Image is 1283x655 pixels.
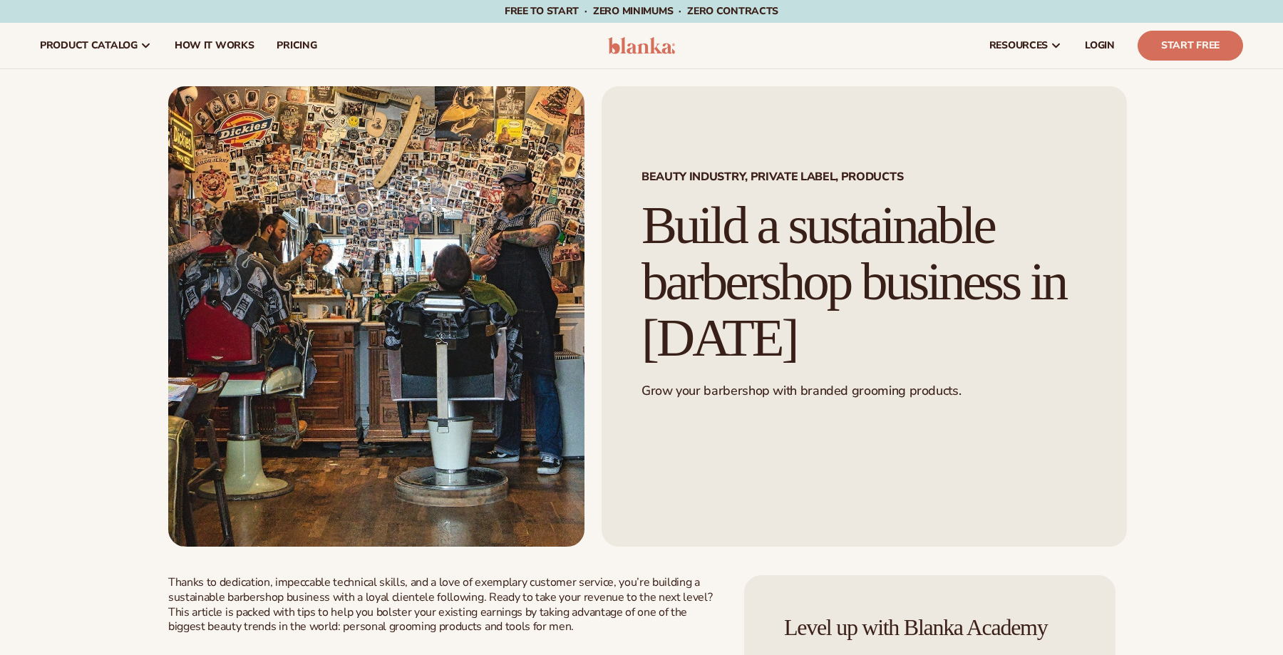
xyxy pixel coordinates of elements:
a: product catalog [29,23,163,68]
a: pricing [265,23,328,68]
p: Grow your barbershop with branded grooming products. [641,383,1087,399]
span: Free to start · ZERO minimums · ZERO contracts [505,4,778,18]
span: resources [989,40,1048,51]
span: Thanks to dedication, impeccable technical skills, and a love of exemplary customer service, you’... [168,574,712,634]
span: BEAUTY INDUSTRY, PRIVATE LABEL, PRODUCTS [641,171,1087,182]
h1: Build a sustainable barbershop business in [DATE] [641,197,1087,366]
a: Start Free [1138,31,1243,61]
a: How It Works [163,23,266,68]
h4: Level up with Blanka Academy [784,615,1076,640]
span: product catalog [40,40,138,51]
span: How It Works [175,40,254,51]
a: resources [978,23,1073,68]
span: LOGIN [1085,40,1115,51]
img: logo [608,37,676,54]
a: LOGIN [1073,23,1126,68]
span: pricing [277,40,316,51]
img: Lively barbershop scene with barbers and clients in a vintage-inspired setting, showcasing the ch... [168,86,584,547]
